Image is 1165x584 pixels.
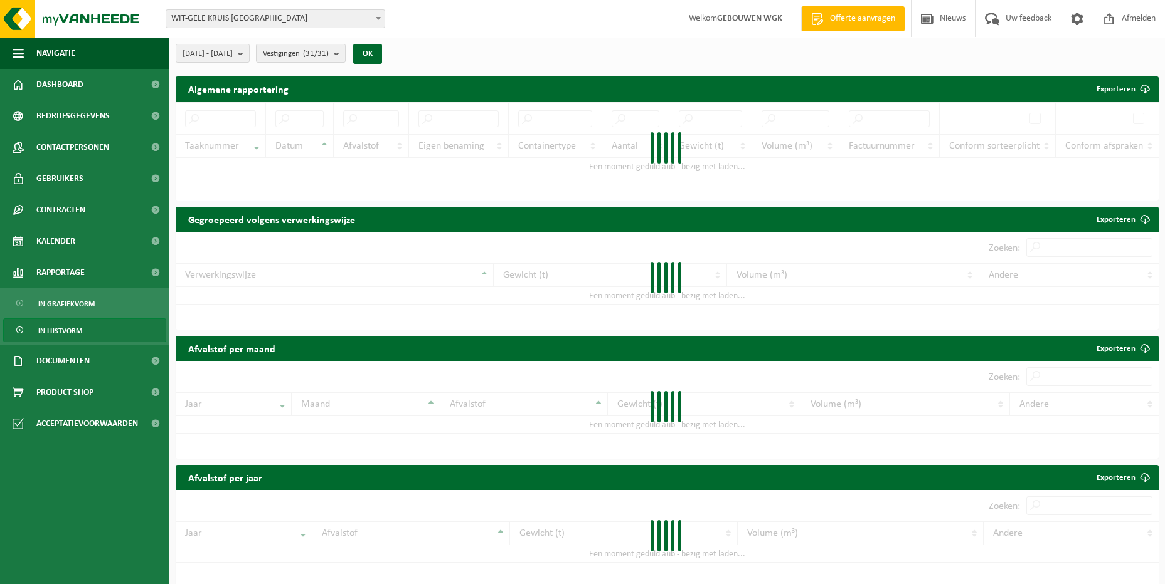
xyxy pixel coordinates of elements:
[3,291,166,315] a: In grafiekvorm
[256,44,346,63] button: Vestigingen(31/31)
[36,226,75,257] span: Kalender
[1087,465,1157,490] a: Exporteren
[3,318,166,342] a: In lijstvorm
[36,38,75,69] span: Navigatie
[263,44,329,63] span: Vestigingen
[1087,207,1157,232] a: Exporteren
[36,100,110,132] span: Bedrijfsgegevens
[36,132,109,163] span: Contactpersonen
[176,207,368,231] h2: Gegroepeerd volgens verwerkingswijze
[38,319,82,343] span: In lijstvorm
[38,292,95,316] span: In grafiekvorm
[827,13,898,25] span: Offerte aanvragen
[801,6,905,31] a: Offerte aanvragen
[303,50,329,58] count: (31/31)
[166,9,385,28] span: WIT-GELE KRUIS OOST-VLAANDEREN
[166,10,385,28] span: WIT-GELE KRUIS OOST-VLAANDEREN
[183,44,233,63] span: [DATE] - [DATE]
[717,14,782,23] strong: GEBOUWEN WGK
[176,465,275,489] h2: Afvalstof per jaar
[36,194,85,226] span: Contracten
[36,345,90,377] span: Documenten
[36,377,93,408] span: Product Shop
[1087,336,1157,361] a: Exporteren
[176,76,301,102] h2: Algemene rapportering
[1087,76,1157,102] button: Exporteren
[36,408,138,439] span: Acceptatievoorwaarden
[36,163,83,194] span: Gebruikers
[36,69,83,100] span: Dashboard
[176,44,250,63] button: [DATE] - [DATE]
[36,257,85,288] span: Rapportage
[353,44,382,64] button: OK
[176,336,288,360] h2: Afvalstof per maand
